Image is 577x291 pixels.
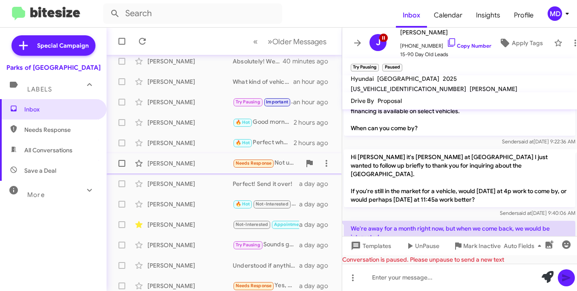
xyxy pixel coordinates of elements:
div: [PERSON_NAME] [147,159,233,168]
a: Calendar [427,3,469,28]
p: We're away for a month right now, but when we come back, we would be interested [344,221,575,245]
div: [PERSON_NAME] [147,220,233,229]
span: [PHONE_NUMBER] [400,37,491,50]
div: 2 hours ago [294,139,335,147]
span: [GEOGRAPHIC_DATA] [377,75,439,83]
button: Previous [248,33,263,50]
div: [PERSON_NAME] [147,282,233,290]
span: Special Campaign [37,41,89,50]
span: Apply Tags [512,35,543,51]
span: More [27,191,45,199]
div: Sadly I changed my mind [233,97,293,107]
div: [PERSON_NAME] [147,261,233,270]
div: a day ago [299,282,335,290]
span: Templates [349,238,391,254]
span: Proposal [378,97,402,105]
span: Try Pausing [236,99,260,105]
div: [PERSON_NAME] [147,118,233,127]
div: [PERSON_NAME] [147,77,233,86]
div: Good morning. I’m not sure what the appointment is for. My truck is in your shop right now and le... [233,117,294,127]
span: Needs Response [24,126,97,134]
span: 2025 [443,75,457,83]
div: Perfect! Send it over! [233,180,299,188]
div: a day ago [299,241,335,249]
span: 🔥 Hot [236,140,250,145]
div: [PERSON_NAME] [147,139,233,147]
a: Special Campaign [12,35,95,56]
div: Yes, only Expedition and I'd be a fly in so it had to have been a very specific vehicle. If it's ... [233,281,299,291]
span: 🔥 Hot [236,201,250,207]
div: a day ago [299,180,335,188]
span: Needs Response [236,160,272,166]
span: said at [519,138,534,145]
span: « [253,36,258,47]
div: I I have not received anything as of yet [233,199,299,209]
span: Needs Response [236,283,272,288]
div: Absolutely! We can discuss options for trading in your vehicle when you come in. What time works ... [233,57,284,66]
span: UnPause [415,238,439,254]
span: Appointment Set [274,222,312,227]
span: Older Messages [272,37,326,46]
div: Parks of [GEOGRAPHIC_DATA] [6,63,101,72]
div: Perfect what time works best in the afternoon for you? [233,138,294,148]
div: Sounds great! Feel free to reach out whenever you're ready. Let me know if you have any questions... [233,240,299,250]
span: 15-90 Day Old Leads [400,50,491,59]
span: J [376,36,381,49]
input: Search [103,3,282,24]
span: All Conversations [24,146,72,154]
p: Hi [PERSON_NAME] it's [PERSON_NAME] at [GEOGRAPHIC_DATA] I just wanted to follow up briefly to th... [344,149,575,207]
button: Mark Inactive [446,238,508,254]
span: Not-Interested [236,222,268,227]
a: Copy Number [447,43,491,49]
div: MD [548,6,562,21]
span: Try Pausing [236,242,260,248]
a: Inbox [396,3,427,28]
span: [PERSON_NAME] [470,85,517,93]
small: Try Pausing [351,64,379,71]
div: Understood if anything changes let us know. [233,261,299,270]
a: Profile [507,3,540,28]
div: Conversation is paused. Please unpause to send a new text [342,255,577,264]
div: 40 minutes ago [284,57,335,66]
div: [PERSON_NAME] [147,200,233,208]
button: Apply Tags [491,35,550,51]
div: Not unless they can strike a deal. They offered me $4k on my 2021 vehicle with that only has 40K ... [233,158,301,168]
span: Labels [27,86,52,93]
span: Inbox [24,105,97,114]
div: [PERSON_NAME] [147,180,233,188]
nav: Page navigation example [248,33,332,50]
div: Could I come by [DATE] possibly. [233,220,299,229]
span: Save a Deal [24,166,56,175]
small: Paused [382,64,402,71]
span: Mark Inactive [463,238,501,254]
span: Hyundai [351,75,374,83]
span: » [268,36,272,47]
div: [PERSON_NAME] [147,241,233,249]
button: UnPause [398,238,446,254]
button: Auto Fields [497,238,551,254]
span: said at [516,210,531,216]
a: Insights [469,3,507,28]
button: Next [263,33,332,50]
div: a day ago [299,200,335,208]
div: [PERSON_NAME] [147,98,233,106]
div: an hour ago [293,77,335,86]
div: an hour ago [293,98,335,106]
span: Sender [DATE] 9:40:06 AM [500,210,575,216]
div: 2 hours ago [294,118,335,127]
span: Sender [DATE] 9:22:36 AM [502,138,575,145]
div: [PERSON_NAME] [147,57,233,66]
span: Important [266,99,288,105]
span: 🔥 Hot [236,120,250,125]
div: a day ago [299,261,335,270]
span: Not-Interested [256,201,288,207]
div: What kind of vehicle are you interested in and what options are must haves for you? [233,77,293,86]
span: Drive By [351,97,374,105]
div: a day ago [299,220,335,229]
button: Templates [342,238,398,254]
span: [PERSON_NAME] [400,27,491,37]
